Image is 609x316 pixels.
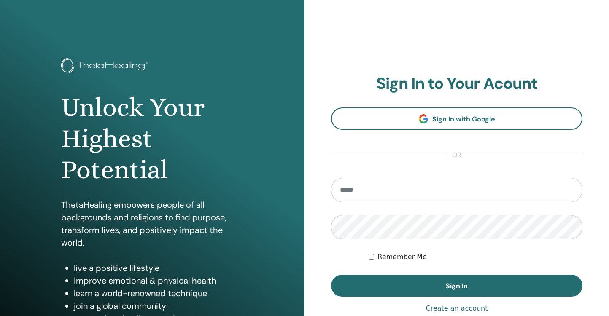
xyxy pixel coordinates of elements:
[377,252,427,262] label: Remember Me
[74,262,243,274] li: live a positive lifestyle
[331,74,582,94] h2: Sign In to Your Acount
[446,281,468,290] span: Sign In
[74,300,243,312] li: join a global community
[432,115,495,123] span: Sign In with Google
[331,275,582,297] button: Sign In
[74,287,243,300] li: learn a world-renowned technique
[74,274,243,287] li: improve emotional & physical health
[61,198,243,249] p: ThetaHealing empowers people of all backgrounds and religions to find purpose, transform lives, a...
[369,252,582,262] div: Keep me authenticated indefinitely or until I manually logout
[61,92,243,186] h1: Unlock Your Highest Potential
[448,150,466,160] span: or
[426,303,488,313] a: Create an account
[331,107,582,130] a: Sign In with Google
